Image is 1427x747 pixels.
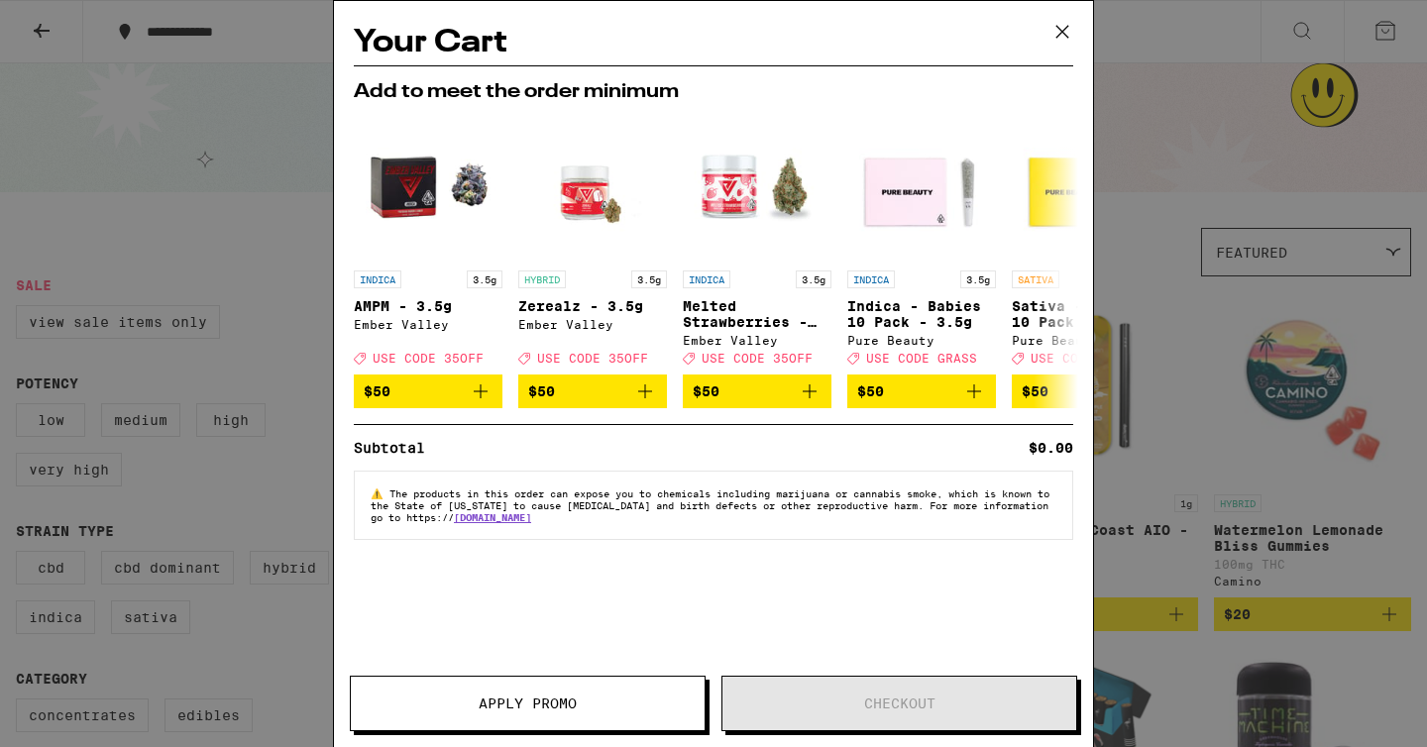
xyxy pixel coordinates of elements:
span: ⚠️ [371,487,389,499]
h2: Your Cart [354,21,1073,65]
span: Checkout [864,696,935,710]
span: Apply Promo [479,696,577,710]
button: Add to bag [518,374,667,408]
span: USE CODE GRASS [1031,352,1142,365]
button: Add to bag [683,374,831,408]
span: $50 [693,383,719,399]
p: INDICA [683,270,730,288]
span: USE CODE 35OFF [702,352,813,365]
div: Ember Valley [354,318,502,331]
a: Open page for Indica - Babies 10 Pack - 3.5g from Pure Beauty [847,112,996,374]
img: Ember Valley - Melted Strawberries - 3.5g [683,112,831,261]
div: Pure Beauty [1012,334,1160,347]
img: Ember Valley - AMPM - 3.5g [354,112,502,261]
div: Subtotal [354,441,439,455]
a: Open page for AMPM - 3.5g from Ember Valley [354,112,502,374]
div: Ember Valley [518,318,667,331]
p: 3.5g [467,270,502,288]
span: $50 [528,383,555,399]
a: Open page for Zerealz - 3.5g from Ember Valley [518,112,667,374]
div: Pure Beauty [847,334,996,347]
p: SATIVA [1012,270,1059,288]
h2: Add to meet the order minimum [354,82,1073,102]
span: Hi. Need any help? [12,14,143,30]
p: Melted Strawberries - 3.5g [683,298,831,330]
div: Ember Valley [683,334,831,347]
p: HYBRID [518,270,566,288]
span: $50 [857,383,884,399]
p: Zerealz - 3.5g [518,298,667,314]
img: Pure Beauty - Indica - Babies 10 Pack - 3.5g [847,112,996,261]
p: 3.5g [796,270,831,288]
div: $0.00 [1029,441,1073,455]
img: Pure Beauty - Sativa - Babies 10 Pack - 3.5g [1012,112,1160,261]
p: AMPM - 3.5g [354,298,502,314]
p: INDICA [847,270,895,288]
span: The products in this order can expose you to chemicals including marijuana or cannabis smoke, whi... [371,487,1049,523]
button: Apply Promo [350,676,706,731]
span: USE CODE GRASS [866,352,977,365]
a: Open page for Melted Strawberries - 3.5g from Ember Valley [683,112,831,374]
p: 3.5g [960,270,996,288]
button: Checkout [721,676,1077,731]
button: Add to bag [847,374,996,408]
span: $50 [364,383,390,399]
img: Ember Valley - Zerealz - 3.5g [518,112,667,261]
button: Add to bag [1012,374,1160,408]
span: USE CODE 35OFF [537,352,648,365]
a: Open page for Sativa - Babies 10 Pack - 3.5g from Pure Beauty [1012,112,1160,374]
span: $50 [1022,383,1048,399]
a: [DOMAIN_NAME] [454,511,531,523]
span: USE CODE 35OFF [373,352,484,365]
p: Indica - Babies 10 Pack - 3.5g [847,298,996,330]
p: 3.5g [631,270,667,288]
p: Sativa - Babies 10 Pack - 3.5g [1012,298,1160,330]
button: Add to bag [354,374,502,408]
